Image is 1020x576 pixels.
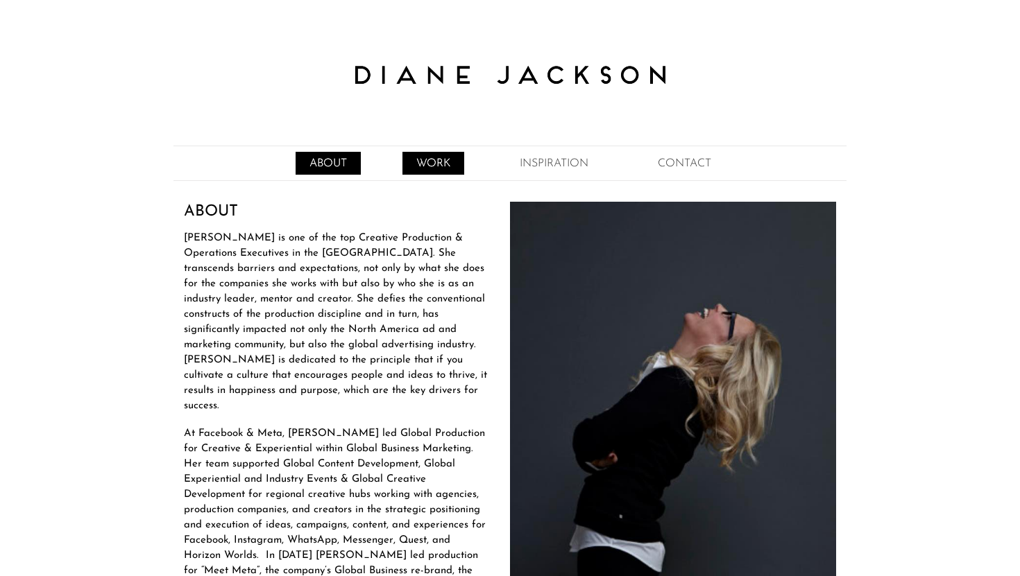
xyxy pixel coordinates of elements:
[506,152,602,175] a: INSPIRATION
[296,152,361,175] a: ABOUT
[644,152,725,175] a: CONTACT
[402,152,464,175] a: WORK
[184,202,836,222] h3: ABOUT
[337,43,683,107] img: Diane Jackson
[184,231,836,414] p: [PERSON_NAME] is one of the top Creative Production & Operations Executives in the [GEOGRAPHIC_DA...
